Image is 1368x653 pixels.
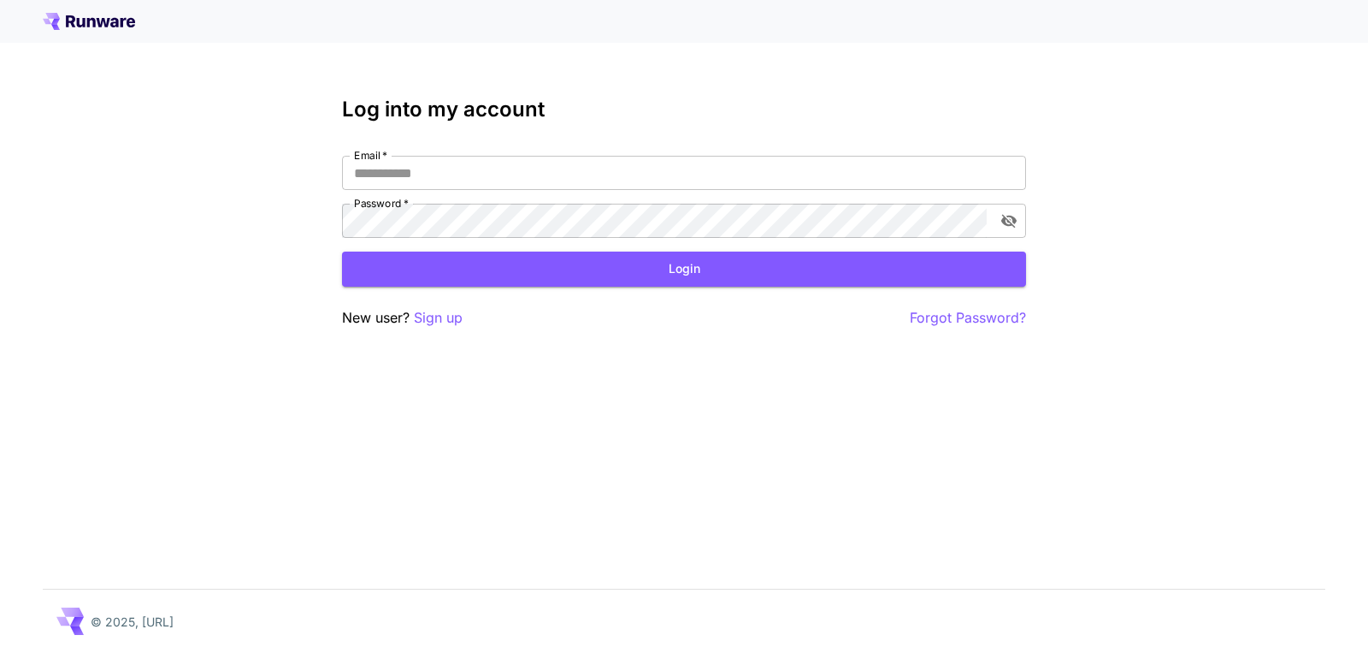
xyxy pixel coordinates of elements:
label: Email [354,148,387,163]
button: Sign up [414,307,463,329]
button: Login [342,252,1026,287]
p: New user? [342,307,463,329]
p: © 2025, [URL] [91,613,174,631]
label: Password [354,196,409,211]
button: Forgot Password? [910,307,1026,329]
h3: Log into my account [342,98,1026,122]
button: toggle password visibility [994,205,1024,236]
